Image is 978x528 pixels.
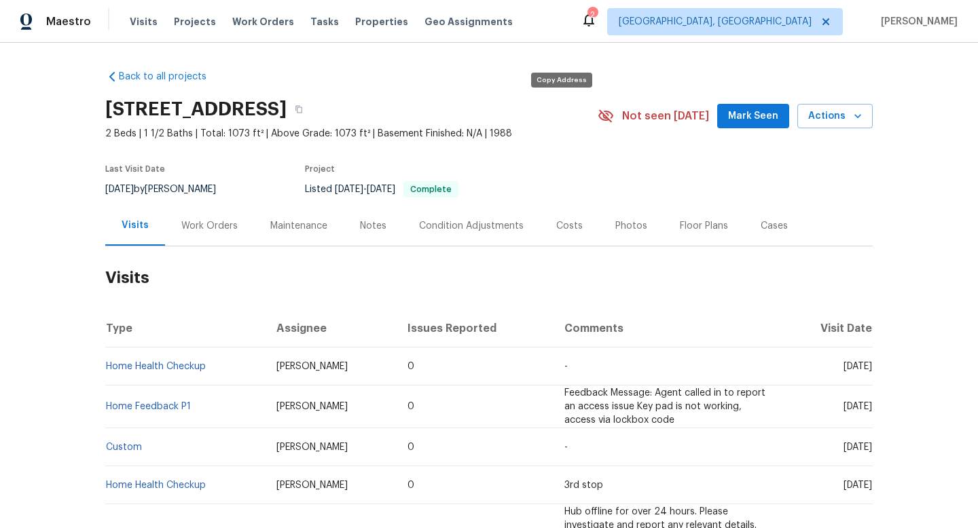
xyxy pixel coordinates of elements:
[556,219,583,233] div: Costs
[405,185,457,193] span: Complete
[276,402,348,411] span: [PERSON_NAME]
[355,15,408,29] span: Properties
[106,362,206,371] a: Home Health Checkup
[335,185,395,194] span: -
[310,17,339,26] span: Tasks
[130,15,158,29] span: Visits
[564,362,568,371] span: -
[174,15,216,29] span: Projects
[122,219,149,232] div: Visits
[761,219,788,233] div: Cases
[728,108,778,125] span: Mark Seen
[105,246,873,309] h2: Visits
[407,480,414,490] span: 0
[619,15,812,29] span: [GEOGRAPHIC_DATA], [GEOGRAPHIC_DATA]
[844,362,872,371] span: [DATE]
[106,402,191,411] a: Home Feedback P1
[335,185,363,194] span: [DATE]
[266,309,397,347] th: Assignee
[622,109,709,123] span: Not seen [DATE]
[615,219,647,233] div: Photos
[46,15,91,29] span: Maestro
[564,442,568,452] span: -
[424,15,513,29] span: Geo Assignments
[564,480,603,490] span: 3rd stop
[587,8,597,22] div: 2
[797,104,873,129] button: Actions
[367,185,395,194] span: [DATE]
[407,402,414,411] span: 0
[564,388,765,425] span: Feedback Message: Agent called in to report an access issue Key pad is not working, access via lo...
[276,362,348,371] span: [PERSON_NAME]
[232,15,294,29] span: Work Orders
[680,219,728,233] div: Floor Plans
[419,219,524,233] div: Condition Adjustments
[105,102,287,116] h2: [STREET_ADDRESS]
[106,442,142,452] a: Custom
[105,309,266,347] th: Type
[106,480,206,490] a: Home Health Checkup
[844,402,872,411] span: [DATE]
[276,442,348,452] span: [PERSON_NAME]
[276,480,348,490] span: [PERSON_NAME]
[844,480,872,490] span: [DATE]
[270,219,327,233] div: Maintenance
[105,165,165,173] span: Last Visit Date
[305,165,335,173] span: Project
[105,127,598,140] span: 2 Beds | 1 1/2 Baths | Total: 1073 ft² | Above Grade: 1073 ft² | Basement Finished: N/A | 1988
[105,70,236,83] a: Back to all projects
[305,185,458,194] span: Listed
[875,15,958,29] span: [PERSON_NAME]
[717,104,789,129] button: Mark Seen
[844,442,872,452] span: [DATE]
[407,362,414,371] span: 0
[808,108,862,125] span: Actions
[360,219,386,233] div: Notes
[554,309,784,347] th: Comments
[784,309,873,347] th: Visit Date
[397,309,553,347] th: Issues Reported
[105,185,134,194] span: [DATE]
[407,442,414,452] span: 0
[181,219,238,233] div: Work Orders
[105,181,232,197] div: by [PERSON_NAME]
